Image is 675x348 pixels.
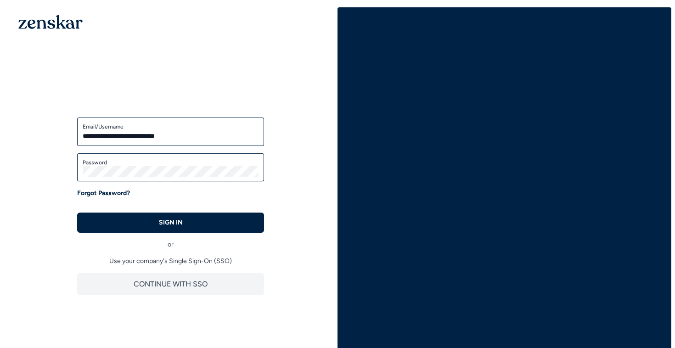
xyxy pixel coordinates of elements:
[77,257,264,266] p: Use your company's Single Sign-On (SSO)
[77,273,264,295] button: CONTINUE WITH SSO
[83,123,259,130] label: Email/Username
[77,189,130,198] a: Forgot Password?
[159,218,183,227] p: SIGN IN
[77,233,264,249] div: or
[77,213,264,233] button: SIGN IN
[18,15,83,29] img: 1OGAJ2xQqyY4LXKgY66KYq0eOWRCkrZdAb3gUhuVAqdWPZE9SRJmCz+oDMSn4zDLXe31Ii730ItAGKgCKgCCgCikA4Av8PJUP...
[83,159,259,166] label: Password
